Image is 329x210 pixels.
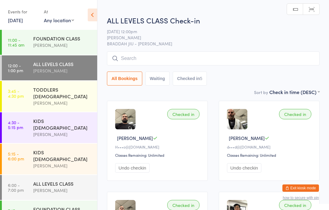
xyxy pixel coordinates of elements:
div: 5 [200,76,202,81]
a: [DATE] [8,17,23,23]
div: H••• [115,144,201,149]
div: Checked in [167,109,200,119]
img: image1727744487.png [227,109,247,129]
button: Exit kiosk mode [282,184,319,192]
div: FOUNDATION CLASS [33,35,92,42]
a: 5:15 -6:00 pmKIDS [DEMOGRAPHIC_DATA][PERSON_NAME] [2,144,97,174]
img: image1743554980.png [115,109,136,129]
button: how to secure with pin [283,196,319,200]
div: d••• [227,144,313,149]
span: [PERSON_NAME] [229,135,265,141]
label: Sort by [254,89,268,95]
a: 3:45 -4:30 pmTODDLERS [DEMOGRAPHIC_DATA][PERSON_NAME] [2,81,97,112]
time: 12:00 - 1:00 pm [8,63,23,73]
div: Classes Remaining: Unlimited [115,152,201,158]
time: 6:00 - 7:00 pm [8,183,24,192]
div: [PERSON_NAME] [33,187,92,194]
div: Any location [44,17,74,23]
div: [PERSON_NAME] [33,100,92,107]
span: [PERSON_NAME] [117,135,153,141]
div: ALL LEVELS CLASS [33,61,92,67]
span: [DATE] 12:00pm [107,28,310,34]
button: Checked in5 [173,72,207,86]
div: KIDS [DEMOGRAPHIC_DATA] [33,149,92,162]
button: Undo checkin [227,163,261,173]
span: BRADDAH JIU - [PERSON_NAME] [107,40,320,47]
div: TODDLERS [DEMOGRAPHIC_DATA] [33,86,92,100]
time: 4:30 - 5:15 pm [8,120,23,130]
div: [PERSON_NAME] [33,131,92,138]
button: Waiting [145,72,170,86]
div: ALL LEVELS CLASS [33,180,92,187]
button: All Bookings [107,72,142,86]
div: At [44,7,74,17]
div: Events for [8,7,38,17]
time: 3:45 - 4:30 pm [8,89,24,98]
div: Check in time (DESC) [269,89,320,95]
time: 11:00 - 11:45 am [8,37,24,47]
time: 5:15 - 6:00 pm [8,151,24,161]
span: [PERSON_NAME] [107,34,310,40]
div: [PERSON_NAME] [33,67,92,74]
a: 11:00 -11:45 amFOUNDATION CLASS[PERSON_NAME] [2,30,97,55]
div: KIDS [DEMOGRAPHIC_DATA] [33,117,92,131]
a: 12:00 -1:00 pmALL LEVELS CLASS[PERSON_NAME] [2,55,97,80]
div: [PERSON_NAME] [33,162,92,169]
a: 6:00 -7:00 pmALL LEVELS CLASS[PERSON_NAME] [2,175,97,200]
div: [PERSON_NAME] [33,42,92,49]
div: Classes Remaining: Unlimited [227,152,313,158]
div: Checked in [279,109,311,119]
h2: ALL LEVELS CLASS Check-in [107,15,320,25]
a: 4:30 -5:15 pmKIDS [DEMOGRAPHIC_DATA][PERSON_NAME] [2,112,97,143]
input: Search [107,51,320,65]
button: Undo checkin [115,163,150,173]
